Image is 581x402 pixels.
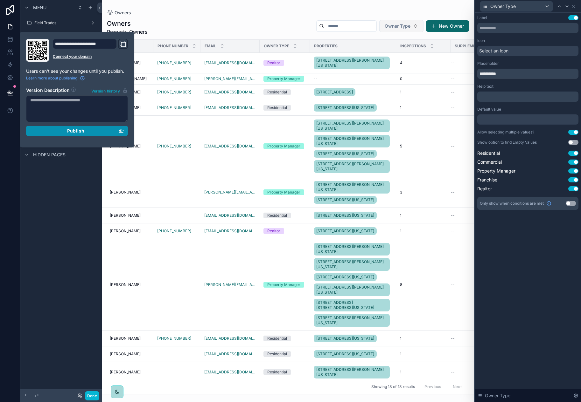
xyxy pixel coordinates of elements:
[314,55,392,71] a: [STREET_ADDRESS][PERSON_NAME][US_STATE]
[316,121,387,131] span: [STREET_ADDRESS][PERSON_NAME][US_STATE]
[400,190,402,195] span: 3
[107,19,147,28] h1: Owners
[53,39,128,62] div: Domain and Custom Link
[204,144,256,149] a: [EMAIL_ADDRESS][DOMAIN_NAME]
[267,89,287,95] div: Residential
[267,213,287,218] div: Residential
[34,20,88,25] label: Field Trades
[400,351,402,357] span: 1
[267,228,280,234] div: Realtor
[204,351,256,357] a: [EMAIL_ADDRESS][DOMAIN_NAME]
[110,213,150,218] a: [PERSON_NAME]
[451,336,491,341] a: --
[477,92,578,102] div: scrollable content
[400,90,402,95] span: 1
[204,228,256,234] a: [EMAIL_ADDRESS][DOMAIN_NAME]
[26,87,70,94] h2: Version Description
[477,186,492,192] span: Realtor
[451,228,455,234] span: --
[204,76,256,81] a: [PERSON_NAME][EMAIL_ADDRESS][DOMAIN_NAME]
[477,140,537,145] div: Show option to find Empty Values
[314,242,392,328] a: [STREET_ADDRESS][PERSON_NAME][US_STATE][STREET_ADDRESS][PERSON_NAME][US_STATE][STREET_ADDRESS][US...
[204,370,256,375] a: [EMAIL_ADDRESS][DOMAIN_NAME]
[400,282,447,287] a: 8
[490,3,516,10] span: Owner Type
[316,90,353,95] span: [STREET_ADDRESS]
[316,300,387,310] span: [STREET_ADDRESS] [STREET_ADDRESS][US_STATE]
[314,258,390,271] a: [STREET_ADDRESS][PERSON_NAME][US_STATE]
[477,38,485,43] label: Icon
[157,336,197,341] a: [PHONE_NUMBER]
[477,84,493,89] label: Help text
[204,105,256,110] a: [EMAIL_ADDRESS][DOMAIN_NAME]
[316,151,374,156] span: [STREET_ADDRESS][US_STATE]
[267,60,280,66] div: Realtor
[400,370,447,375] a: 1
[451,105,455,110] span: --
[316,197,374,202] span: [STREET_ADDRESS][US_STATE]
[314,196,377,204] a: [STREET_ADDRESS][US_STATE]
[26,76,77,81] span: Learn more about publishing
[263,213,306,218] a: Residential
[26,76,85,81] a: Learn more about publishing
[110,351,150,357] a: [PERSON_NAME]
[314,180,392,205] a: [STREET_ADDRESS][PERSON_NAME][US_STATE][STREET_ADDRESS][US_STATE]
[204,336,256,341] a: [EMAIL_ADDRESS][DOMAIN_NAME]
[400,213,447,218] a: 1
[115,10,131,16] span: Owners
[316,228,374,234] span: [STREET_ADDRESS][US_STATE]
[204,60,256,65] a: [EMAIL_ADDRESS][DOMAIN_NAME]
[451,228,491,234] a: --
[263,351,306,357] a: Residential
[263,143,306,149] a: Property Manager
[110,336,141,341] span: [PERSON_NAME]
[316,336,374,341] span: [STREET_ADDRESS][US_STATE]
[53,54,128,59] a: Connect your domain
[479,48,508,54] span: Select an icon
[314,365,392,380] a: [STREET_ADDRESS][PERSON_NAME][US_STATE]
[400,144,447,149] a: 5
[263,336,306,341] a: Residential
[24,18,98,28] a: Field Trades
[451,351,455,357] span: --
[480,1,553,12] button: Owner Type
[400,282,402,287] span: 8
[263,282,306,288] a: Property Manager
[314,227,377,235] a: [STREET_ADDRESS][US_STATE]
[157,44,188,49] span: Phone Number
[316,315,387,325] span: [STREET_ADDRESS][PERSON_NAME][US_STATE]
[267,351,287,357] div: Residential
[314,283,390,296] a: [STREET_ADDRESS][PERSON_NAME][US_STATE]
[204,213,256,218] a: [EMAIL_ADDRESS][DOMAIN_NAME]
[400,90,447,95] a: 1
[157,228,197,234] a: [PHONE_NUMBER]
[451,76,491,81] a: --
[400,213,402,218] span: 1
[267,76,300,82] div: Property Manager
[451,144,455,149] span: --
[400,76,402,81] span: 0
[400,105,402,110] span: 1
[204,90,256,95] a: [EMAIL_ADDRESS][DOMAIN_NAME]
[157,90,191,95] a: [PHONE_NUMBER]
[314,160,390,173] a: [STREET_ADDRESS][PERSON_NAME][US_STATE]
[110,370,150,375] a: [PERSON_NAME]
[400,336,447,341] a: 1
[24,31,98,41] a: Supplements
[400,190,447,195] a: 3
[314,210,392,221] a: [STREET_ADDRESS][US_STATE]
[204,282,256,287] a: [PERSON_NAME][EMAIL_ADDRESS][DOMAIN_NAME]
[314,226,392,236] a: [STREET_ADDRESS][US_STATE]
[316,259,387,269] span: [STREET_ADDRESS][PERSON_NAME][US_STATE]
[267,143,300,149] div: Property Manager
[451,60,491,65] a: --
[451,282,455,287] span: --
[400,228,447,234] a: 1
[157,105,191,110] a: [PHONE_NUMBER]
[91,87,128,94] button: Version history
[451,144,491,149] a: --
